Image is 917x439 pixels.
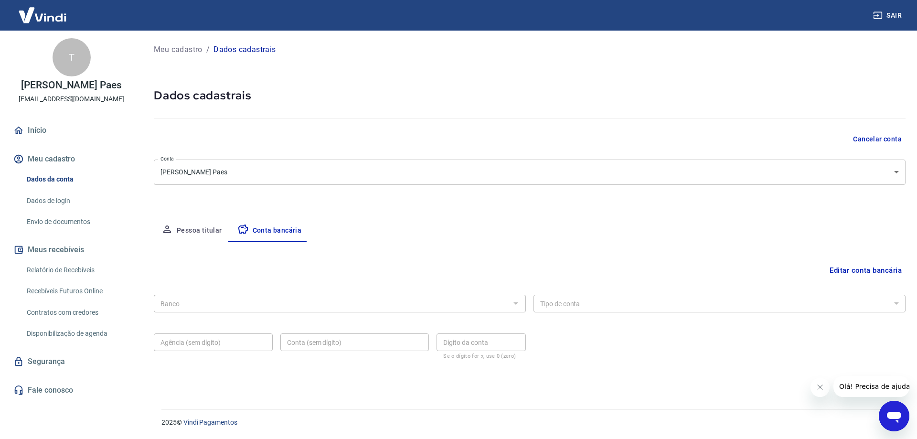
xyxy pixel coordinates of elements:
h5: Dados cadastrais [154,88,906,103]
iframe: Fechar mensagem [810,378,830,397]
a: Vindi Pagamentos [183,418,237,426]
div: T [53,38,91,76]
p: Dados cadastrais [213,44,276,55]
button: Conta bancária [230,219,309,242]
a: Envio de documentos [23,212,131,232]
p: [EMAIL_ADDRESS][DOMAIN_NAME] [19,94,124,104]
iframe: Mensagem da empresa [833,376,909,397]
button: Pessoa titular [154,219,230,242]
label: Conta [160,155,174,162]
a: Fale conosco [11,380,131,401]
p: [PERSON_NAME] Paes [21,80,122,90]
a: Disponibilização de agenda [23,324,131,343]
a: Dados da conta [23,170,131,189]
a: Relatório de Recebíveis [23,260,131,280]
button: Sair [871,7,906,24]
button: Cancelar conta [849,130,906,148]
p: Se o dígito for x, use 0 (zero) [443,353,519,359]
button: Editar conta bancária [826,261,906,279]
span: Olá! Precisa de ajuda? [6,7,80,14]
button: Meus recebíveis [11,239,131,260]
a: Segurança [11,351,131,372]
a: Meu cadastro [154,44,203,55]
a: Recebíveis Futuros Online [23,281,131,301]
p: 2025 © [161,418,894,428]
button: Meu cadastro [11,149,131,170]
a: Contratos com credores [23,303,131,322]
a: Início [11,120,131,141]
img: Vindi [11,0,74,30]
iframe: Botão para abrir a janela de mensagens [879,401,909,431]
a: Dados de login [23,191,131,211]
p: / [206,44,210,55]
div: [PERSON_NAME] Paes [154,160,906,185]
